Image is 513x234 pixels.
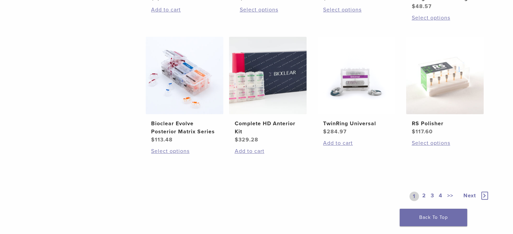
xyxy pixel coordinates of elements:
[421,192,427,201] a: 2
[146,37,223,114] img: Bioclear Evolve Posterior Matrix Series
[234,136,258,143] bdi: 329.28
[437,192,444,201] a: 4
[406,37,484,136] a: RS PolisherRS Polisher $117.60
[151,136,155,143] span: $
[151,120,218,136] h2: Bioclear Evolve Posterior Matrix Series
[411,14,478,22] a: Select options for “Diamond Wedge and Long Diamond Wedge”
[229,37,307,144] a: Complete HD Anterior KitComplete HD Anterior Kit $329.28
[151,136,173,143] bdi: 113.48
[411,128,432,135] bdi: 117.60
[411,3,415,10] span: $
[323,139,390,147] a: Add to cart: “TwinRing Universal”
[317,37,396,136] a: TwinRing UniversalTwinRing Universal $284.97
[429,192,435,201] a: 3
[411,120,478,128] h2: RS Polisher
[323,6,390,14] a: Select options for “Diamond Wedge Kits”
[318,37,395,114] img: TwinRing Universal
[151,147,218,155] a: Select options for “Bioclear Evolve Posterior Matrix Series”
[234,147,301,155] a: Add to cart: “Complete HD Anterior Kit”
[323,128,327,135] span: $
[446,192,455,201] a: >>
[151,6,218,14] a: Add to cart: “Blaster Kit”
[323,120,390,128] h2: TwinRing Universal
[406,37,484,114] img: RS Polisher
[145,37,224,144] a: Bioclear Evolve Posterior Matrix SeriesBioclear Evolve Posterior Matrix Series $113.48
[234,136,238,143] span: $
[411,128,415,135] span: $
[323,128,347,135] bdi: 284.97
[229,37,307,114] img: Complete HD Anterior Kit
[234,120,301,136] h2: Complete HD Anterior Kit
[463,192,476,199] span: Next
[400,209,467,226] a: Back To Top
[411,3,431,10] bdi: 48.57
[239,6,306,14] a: Select options for “BT Matrix Series”
[409,192,419,201] a: 1
[411,139,478,147] a: Select options for “RS Polisher”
